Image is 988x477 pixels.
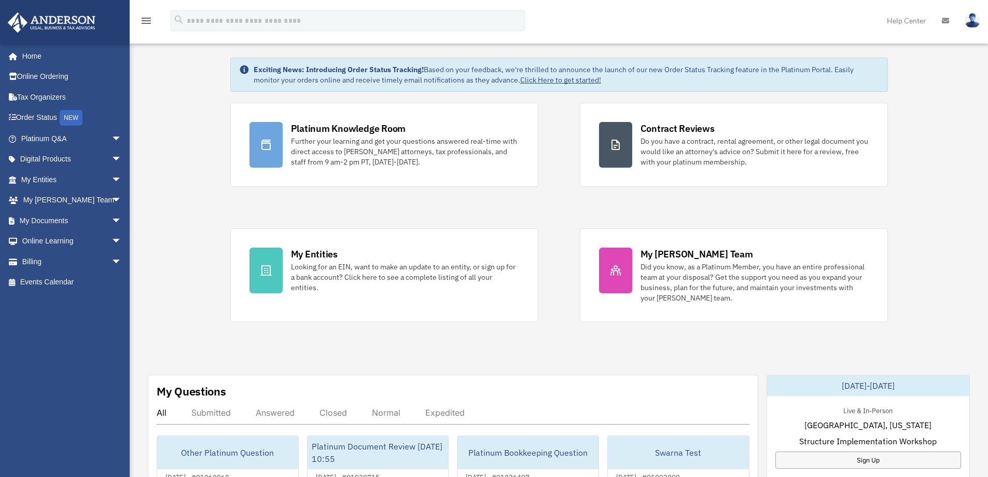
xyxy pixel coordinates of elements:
div: Further your learning and get your questions answered real-time with direct access to [PERSON_NAM... [291,136,519,167]
a: Online Learningarrow_drop_down [7,231,137,252]
div: All [157,407,166,418]
div: Platinum Knowledge Room [291,122,406,135]
div: Based on your feedback, we're thrilled to announce the launch of our new Order Status Tracking fe... [254,64,879,85]
span: arrow_drop_down [112,128,132,149]
div: My [PERSON_NAME] Team [641,248,753,261]
a: Online Ordering [7,66,137,87]
span: arrow_drop_down [112,149,132,170]
div: Swarna Test [608,436,749,469]
a: My Entitiesarrow_drop_down [7,169,137,190]
a: My [PERSON_NAME] Team Did you know, as a Platinum Member, you have an entire professional team at... [580,228,888,322]
span: arrow_drop_down [112,190,132,211]
a: menu [140,18,152,27]
a: Platinum Knowledge Room Further your learning and get your questions answered real-time with dire... [230,103,538,187]
div: Do you have a contract, rental agreement, or other legal document you would like an attorney's ad... [641,136,869,167]
i: menu [140,15,152,27]
span: arrow_drop_down [112,231,132,252]
a: My [PERSON_NAME] Teamarrow_drop_down [7,190,137,211]
div: Did you know, as a Platinum Member, you have an entire professional team at your disposal? Get th... [641,262,869,303]
span: arrow_drop_down [112,251,132,272]
div: NEW [60,110,82,126]
div: Normal [372,407,400,418]
div: Expedited [425,407,465,418]
img: Anderson Advisors Platinum Portal [5,12,99,33]
div: My Questions [157,384,226,399]
a: Billingarrow_drop_down [7,251,137,272]
div: Other Platinum Question [157,436,298,469]
span: Structure Implementation Workshop [799,435,937,447]
a: Sign Up [775,452,961,469]
a: Events Calendar [7,272,137,293]
div: [DATE]-[DATE] [767,375,969,396]
div: Answered [256,407,295,418]
div: Platinum Bookkeeping Question [457,436,599,469]
a: My Entities Looking for an EIN, want to make an update to an entity, or sign up for a bank accoun... [230,228,538,322]
div: Closed [319,407,347,418]
a: Order StatusNEW [7,107,137,129]
div: Looking for an EIN, want to make an update to an entity, or sign up for a bank account? Click her... [291,262,519,293]
a: Contract Reviews Do you have a contract, rental agreement, or other legal document you would like... [580,103,888,187]
a: Click Here to get started! [520,75,601,85]
span: arrow_drop_down [112,210,132,231]
div: Live & In-Person [835,404,901,415]
strong: Exciting News: Introducing Order Status Tracking! [254,65,424,74]
div: Submitted [191,407,231,418]
div: My Entities [291,248,338,261]
img: User Pic [965,13,980,28]
div: Contract Reviews [641,122,715,135]
a: Platinum Q&Aarrow_drop_down [7,128,137,149]
span: arrow_drop_down [112,169,132,190]
a: My Documentsarrow_drop_down [7,210,137,231]
a: Tax Organizers [7,87,137,107]
a: Home [7,46,132,66]
span: [GEOGRAPHIC_DATA], [US_STATE] [804,419,931,431]
i: search [173,14,185,25]
div: Platinum Document Review [DATE] 10:55 [308,436,449,469]
a: Digital Productsarrow_drop_down [7,149,137,170]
